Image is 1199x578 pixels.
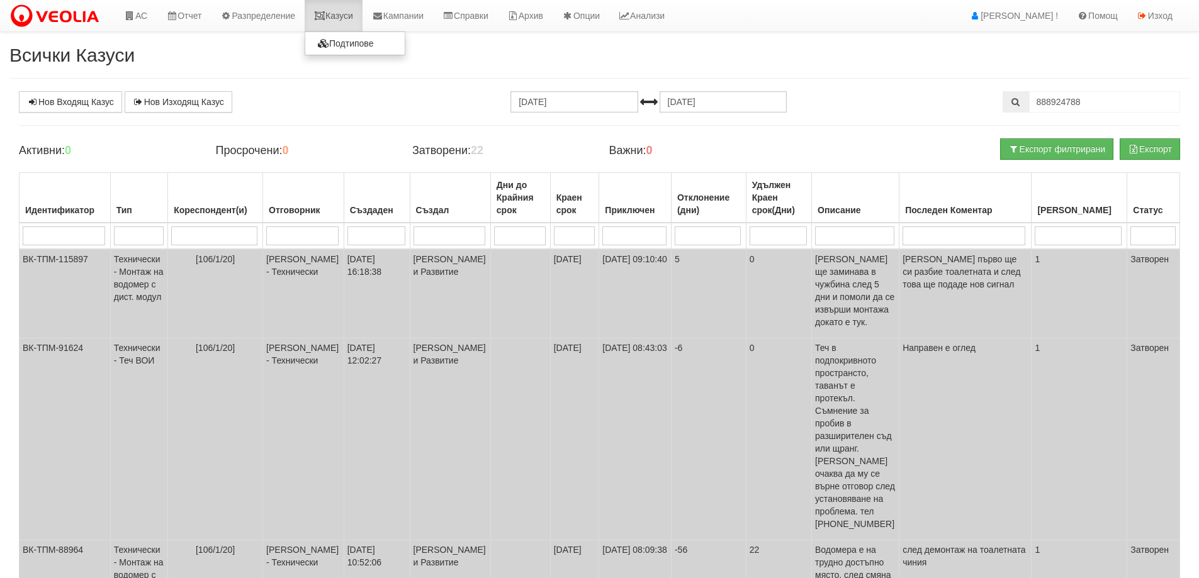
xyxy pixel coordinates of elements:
[19,91,122,113] a: Нов Входящ Казус
[750,176,808,219] div: Удължен Краен срок(Дни)
[599,338,672,540] td: [DATE] 08:43:03
[305,35,405,52] a: Подтипове
[899,173,1032,223] th: Последен Коментар: No sort applied, activate to apply an ascending sort
[815,201,896,219] div: Описание
[550,173,599,223] th: Краен срок: No sort applied, activate to apply an ascending sort
[903,254,1020,289] span: [PERSON_NAME] първо ще си разбие тоалетната и след това ще подаде нов сигнал
[815,342,896,530] p: Теч в подпокривното пространсто, таванът е протекъл. Съмнение за пробив в разширителен съд или щр...
[746,173,811,223] th: Удължен Краен срок(Дни): No sort applied, activate to apply an ascending sort
[494,176,547,219] div: Дни до Крайния срок
[1127,338,1180,540] td: Затворен
[344,173,410,223] th: Създаден: No sort applied, activate to apply an ascending sort
[599,173,672,223] th: Приключен: No sort applied, activate to apply an ascending sort
[19,145,196,157] h4: Активни:
[114,201,164,219] div: Тип
[65,144,71,157] b: 0
[1032,173,1127,223] th: Брой Файлове: No sort applied, activate to apply an ascending sort
[1032,249,1127,338] td: 1
[282,144,288,157] b: 0
[471,144,483,157] b: 22
[344,338,410,540] td: [DATE] 12:02:27
[1120,138,1180,160] button: Експорт
[602,201,668,219] div: Приключен
[263,249,344,338] td: [PERSON_NAME] - Технически
[263,338,344,540] td: [PERSON_NAME] - Технически
[110,173,167,223] th: Тип: No sort applied, activate to apply an ascending sort
[1035,201,1123,219] div: [PERSON_NAME]
[263,173,344,223] th: Отговорник: No sort applied, activate to apply an ascending sort
[646,144,653,157] b: 0
[599,249,672,338] td: [DATE] 09:10:40
[903,343,976,353] span: Направен е оглед
[675,189,743,219] div: Отклонение (дни)
[196,343,235,353] span: [106/1/20]
[23,201,107,219] div: Идентификатор
[671,249,746,338] td: 5
[1130,201,1176,219] div: Статус
[746,338,811,540] td: 0
[1127,173,1180,223] th: Статус: No sort applied, activate to apply an ascending sort
[412,145,590,157] h4: Затворени:
[903,201,1028,219] div: Последен Коментар
[171,201,259,219] div: Кореспондент(и)
[266,201,341,219] div: Отговорник
[1127,249,1180,338] td: Затворен
[550,249,599,338] td: [DATE]
[215,145,393,157] h4: Просрочени:
[9,45,1190,65] h2: Всички Казуси
[815,253,896,328] p: [PERSON_NAME] ще заминава в чужбина след 5 дни и помоли да се извърши монтажа докато е тук.
[196,254,235,264] span: [106/1/20]
[168,173,263,223] th: Кореспондент(и): No sort applied, activate to apply an ascending sort
[125,91,232,113] a: Нов Изходящ Казус
[344,249,410,338] td: [DATE] 16:18:38
[347,201,407,219] div: Създаден
[1000,138,1113,160] button: Експорт филтрирани
[609,145,786,157] h4: Важни:
[1029,91,1180,113] input: Търсене по Идентификатор, Бл/Вх/Ап, Тип, Описание, Моб. Номер, Имейл, Файл, Коментар,
[20,338,111,540] td: ВК-ТПМ-91624
[410,173,490,223] th: Създал: No sort applied, activate to apply an ascending sort
[671,173,746,223] th: Отклонение (дни): No sort applied, activate to apply an ascending sort
[671,338,746,540] td: -6
[746,249,811,338] td: 0
[110,249,167,338] td: Технически - Монтаж на водомер с дист. модул
[110,338,167,540] td: Технически - Теч ВОИ
[490,173,550,223] th: Дни до Крайния срок: No sort applied, activate to apply an ascending sort
[903,545,1026,567] span: след демонтаж на тоалетната чиния
[410,338,490,540] td: [PERSON_NAME] и Развитие
[812,173,899,223] th: Описание: No sort applied, activate to apply an ascending sort
[554,189,596,219] div: Краен срок
[20,173,111,223] th: Идентификатор: No sort applied, activate to apply an ascending sort
[196,545,235,555] span: [106/1/20]
[414,201,487,219] div: Създал
[9,3,105,30] img: VeoliaLogo.png
[550,338,599,540] td: [DATE]
[1032,338,1127,540] td: 1
[20,249,111,338] td: ВК-ТПМ-115897
[410,249,490,338] td: [PERSON_NAME] и Развитие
